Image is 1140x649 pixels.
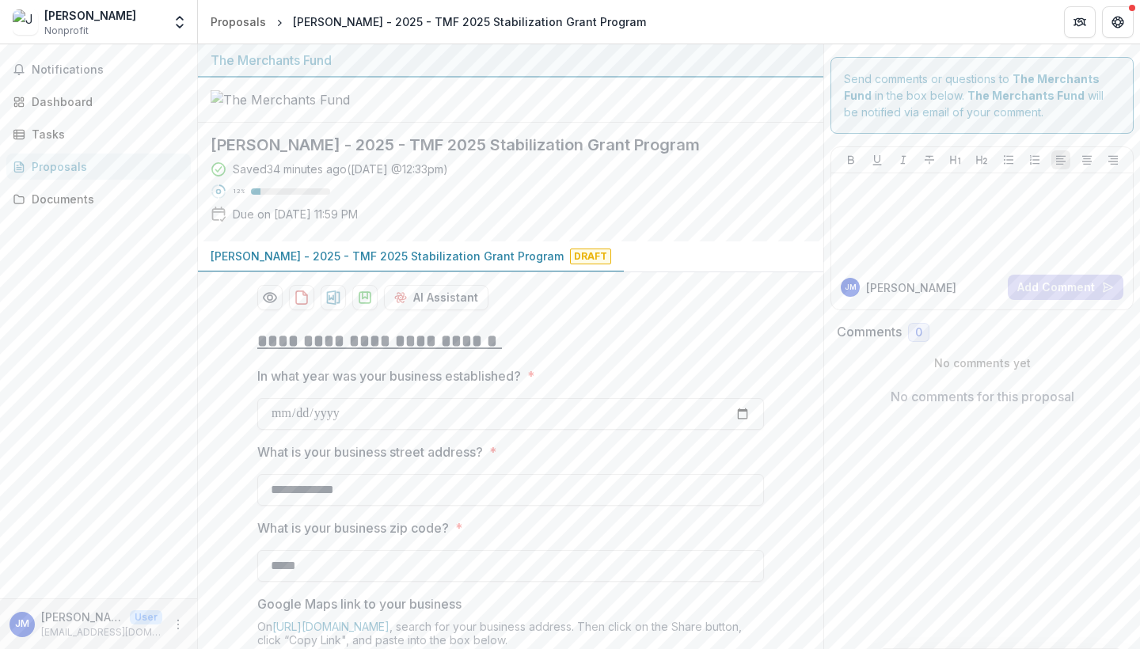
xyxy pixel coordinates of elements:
button: Partners [1064,6,1096,38]
a: [URL][DOMAIN_NAME] [272,620,389,633]
button: Heading 1 [946,150,965,169]
button: AI Assistant [384,285,488,310]
p: [PERSON_NAME] [41,609,123,625]
div: [PERSON_NAME] [44,7,136,24]
a: Proposals [204,10,272,33]
div: Juan Moses [15,619,29,629]
button: Ordered List [1025,150,1044,169]
div: The Merchants Fund [211,51,811,70]
h2: [PERSON_NAME] - 2025 - TMF 2025 Stabilization Grant Program [211,135,785,154]
div: Dashboard [32,93,178,110]
img: Juan Moses [13,9,38,35]
p: 12 % [233,186,245,197]
button: Heading 2 [972,150,991,169]
div: Proposals [211,13,266,30]
div: Documents [32,191,178,207]
p: User [130,610,162,624]
p: What is your business zip code? [257,518,449,537]
button: download-proposal [289,285,314,310]
span: Notifications [32,63,184,77]
nav: breadcrumb [204,10,652,33]
span: Nonprofit [44,24,89,38]
a: Dashboard [6,89,191,115]
strong: The Merchants Fund [967,89,1085,102]
button: download-proposal [321,285,346,310]
button: Add Comment [1008,275,1123,300]
h2: Comments [837,324,902,340]
span: 0 [915,326,922,340]
button: Notifications [6,57,191,82]
a: Proposals [6,154,191,180]
span: Draft [570,249,611,264]
div: Juan Moses [845,283,857,291]
img: The Merchants Fund [211,90,369,109]
button: Get Help [1102,6,1134,38]
div: [PERSON_NAME] - 2025 - TMF 2025 Stabilization Grant Program [293,13,646,30]
p: [EMAIL_ADDRESS][DOMAIN_NAME] [41,625,162,640]
p: No comments for this proposal [891,387,1074,406]
button: Underline [868,150,887,169]
button: Bold [842,150,861,169]
p: [PERSON_NAME] [866,279,956,296]
button: More [169,615,188,634]
a: Documents [6,186,191,212]
button: Align Center [1077,150,1096,169]
p: No comments yet [837,355,1127,371]
button: Align Left [1051,150,1070,169]
button: Strike [920,150,939,169]
button: Align Right [1104,150,1123,169]
p: What is your business street address? [257,442,483,461]
button: Open entity switcher [169,6,191,38]
div: Saved 34 minutes ago ( [DATE] @ 12:33pm ) [233,161,448,177]
p: In what year was your business established? [257,366,521,385]
button: download-proposal [352,285,378,310]
button: Preview 64381a62-8025-49f8-ae37-b26558e2d636-0.pdf [257,285,283,310]
p: Google Maps link to your business [257,594,462,613]
button: Italicize [894,150,913,169]
p: [PERSON_NAME] - 2025 - TMF 2025 Stabilization Grant Program [211,248,564,264]
button: Bullet List [999,150,1018,169]
div: Send comments or questions to in the box below. will be notified via email of your comment. [830,57,1134,134]
a: Tasks [6,121,191,147]
p: Due on [DATE] 11:59 PM [233,206,358,222]
div: Tasks [32,126,178,142]
div: Proposals [32,158,178,175]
